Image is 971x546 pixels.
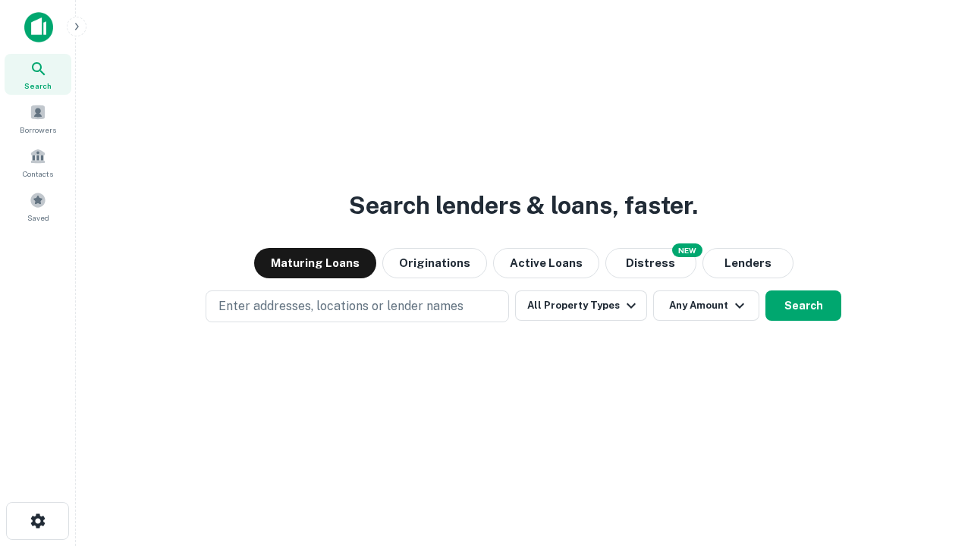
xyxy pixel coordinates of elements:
[5,98,71,139] a: Borrowers
[672,243,702,257] div: NEW
[5,186,71,227] a: Saved
[515,290,647,321] button: All Property Types
[349,187,698,224] h3: Search lenders & loans, faster.
[702,248,793,278] button: Lenders
[206,290,509,322] button: Enter addresses, locations or lender names
[765,290,841,321] button: Search
[382,248,487,278] button: Originations
[24,12,53,42] img: capitalize-icon.png
[605,248,696,278] button: Search distressed loans with lien and other non-mortgage details.
[5,142,71,183] a: Contacts
[23,168,53,180] span: Contacts
[895,425,971,497] iframe: Chat Widget
[653,290,759,321] button: Any Amount
[218,297,464,315] p: Enter addresses, locations or lender names
[24,80,52,92] span: Search
[5,54,71,95] a: Search
[20,124,56,136] span: Borrowers
[27,212,49,224] span: Saved
[493,248,599,278] button: Active Loans
[254,248,376,278] button: Maturing Loans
